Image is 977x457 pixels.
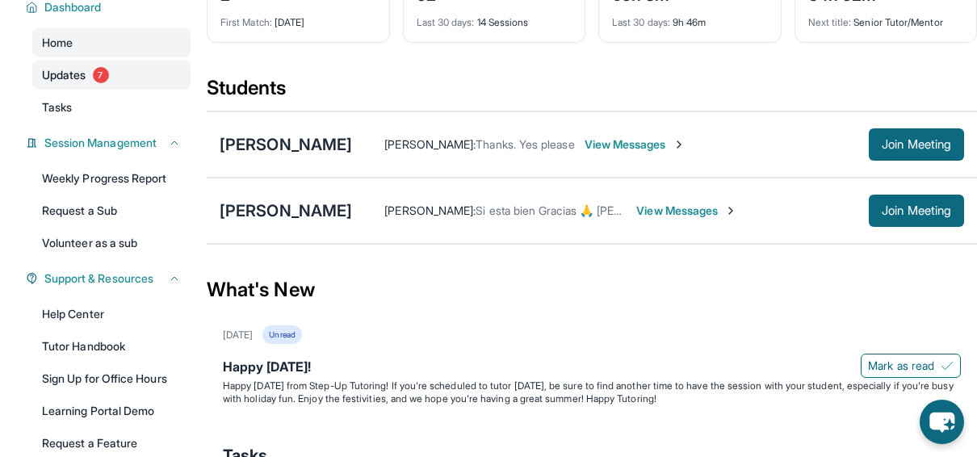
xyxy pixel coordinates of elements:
button: Session Management [38,135,181,151]
a: Tutor Handbook [32,332,191,361]
span: Join Meeting [882,206,951,216]
p: Happy [DATE] from Step-Up Tutoring! If you're scheduled to tutor [DATE], be sure to find another ... [223,379,961,405]
span: Mark as read [868,358,934,374]
span: Last 30 days : [417,16,475,28]
button: Mark as read [861,354,961,378]
div: 14 Sessions [417,6,572,29]
button: Join Meeting [869,128,964,161]
div: Happy [DATE]! [223,357,961,379]
div: Senior Tutor/Mentor [808,6,964,29]
div: [DATE] [223,329,253,342]
a: Updates7 [32,61,191,90]
span: Thanks. Yes please [476,137,574,151]
span: Session Management [44,135,157,151]
a: Weekly Progress Report [32,164,191,193]
span: View Messages [636,203,737,219]
a: Volunteer as a sub [32,228,191,258]
a: Home [32,28,191,57]
a: Request a Sub [32,196,191,225]
a: Help Center [32,300,191,329]
span: Join Meeting [882,140,951,149]
span: [PERSON_NAME] : [384,203,476,217]
img: Chevron-Right [673,138,686,151]
a: Tasks [32,93,191,122]
button: chat-button [920,400,964,444]
div: What's New [207,254,977,325]
span: Updates [42,67,86,83]
span: Support & Resources [44,270,153,287]
span: View Messages [585,136,686,153]
span: 7 [93,67,109,83]
div: Unread [262,325,301,344]
img: Mark as read [941,359,954,372]
div: 9h 46m [612,6,768,29]
span: [PERSON_NAME] : [384,137,476,151]
div: [PERSON_NAME] [220,133,352,156]
img: Chevron-Right [724,204,737,217]
span: Home [42,35,73,51]
span: First Match : [220,16,272,28]
div: [PERSON_NAME] [220,199,352,222]
a: Learning Portal Demo [32,396,191,426]
button: Join Meeting [869,195,964,227]
span: Next title : [808,16,852,28]
a: Sign Up for Office Hours [32,364,191,393]
span: Tasks [42,99,72,115]
div: [DATE] [220,6,376,29]
div: Students [207,75,977,111]
button: Support & Resources [38,270,181,287]
span: Last 30 days : [612,16,670,28]
span: Si esta bien Gracias 🙏 [PERSON_NAME] [476,203,686,217]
